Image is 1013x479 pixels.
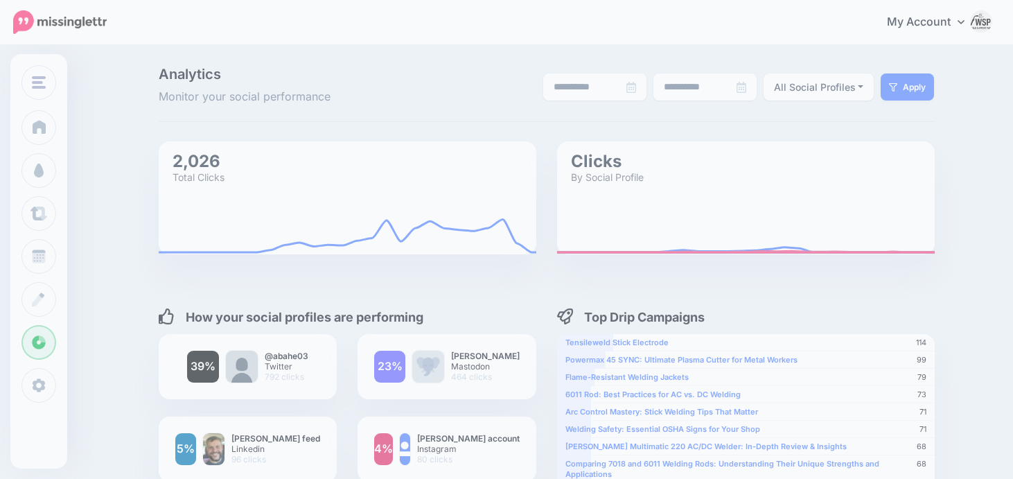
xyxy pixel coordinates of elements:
b: [PERSON_NAME] Multimatic 220 AC/DC Welder: In-Depth Review & Insights [565,442,847,451]
b: [PERSON_NAME] [451,351,520,361]
span: 68 [917,459,926,469]
img: user_default_image.png [400,433,410,465]
span: Instagram [417,444,520,454]
b: 6011 Rod: Best Practices for AC vs. DC Welding [565,390,741,399]
span: Twitter [265,361,308,372]
text: Clicks [571,150,622,171]
button: All Social Profiles [764,73,874,101]
span: Linkedin [231,444,320,454]
b: [PERSON_NAME] feed [231,433,320,444]
a: My Account [873,6,992,40]
span: 80 clicks [417,454,520,464]
span: 792 clicks [265,372,308,382]
img: default_profile-88825.png [226,351,258,383]
a: 23% [374,351,405,383]
span: 73 [917,390,926,400]
b: Flame-Resistant Welding Jackets [565,372,689,382]
a: 4% [374,433,393,465]
span: 71 [919,407,926,417]
img: missing-88826.png [412,351,443,383]
span: 68 [917,442,926,452]
span: 96 clicks [231,454,320,464]
span: 114 [916,338,926,348]
span: 71 [919,424,926,435]
b: Powermax 45 SYNC: Ultimate Plasma Cutter for Metal Workers [565,355,798,365]
button: Apply [881,73,934,101]
span: Mastodon [451,361,520,372]
b: [PERSON_NAME] account [417,433,520,444]
a: 5% [175,433,197,465]
b: Welding Safety: Essential OSHA Signs for Your Shop [565,424,760,434]
b: Tensileweld Stick Electrode [565,338,669,347]
span: 79 [917,372,926,383]
text: 2,026 [173,150,220,171]
b: Arc Control Mastery: Stick Welding Tips That Matter [565,407,758,417]
text: By Social Profile [571,171,644,182]
text: Total Clicks [173,171,224,182]
span: 99 [917,355,926,365]
img: 1748492790208-88817.png [203,433,224,465]
span: 464 clicks [451,372,520,382]
span: Monitor your social performance [159,88,403,106]
h4: Top Drip Campaigns [557,308,705,325]
b: @abahe03 [265,351,308,361]
img: menu.png [32,76,46,89]
span: Analytics [159,67,403,81]
div: All Social Profiles [774,79,856,96]
img: Missinglettr [13,10,107,34]
b: Comparing 7018 and 6011 Welding Rods: Understanding Their Unique Strengths and Applications [565,459,879,479]
a: 39% [187,351,219,383]
h4: How your social profiles are performing [159,308,424,325]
